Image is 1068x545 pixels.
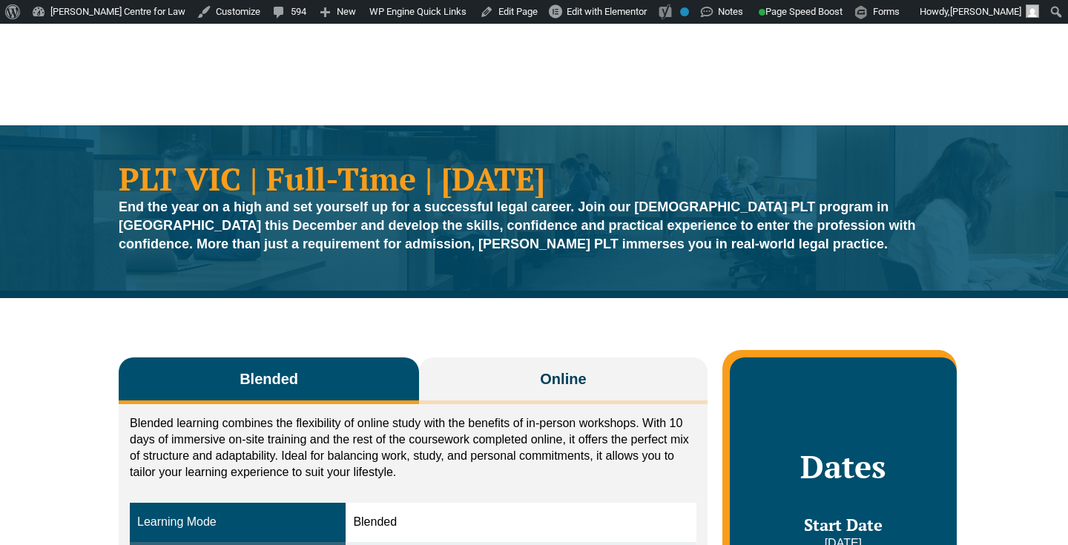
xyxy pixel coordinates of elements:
p: Blended learning combines the flexibility of online study with the benefits of in-person workshop... [130,415,696,480]
div: Blended [353,514,688,531]
div: No index [680,7,689,16]
span: Start Date [804,514,883,535]
span: Edit with Elementor [567,6,647,17]
div: Learning Mode [137,514,338,531]
span: [PERSON_NAME] [950,6,1021,17]
h2: Dates [745,448,942,485]
span: Online [540,369,586,389]
h1: PLT VIC | Full-Time | [DATE] [119,162,949,194]
span: Blended [240,369,298,389]
strong: End the year on a high and set yourself up for a successful legal career. Join our [DEMOGRAPHIC_D... [119,199,916,251]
